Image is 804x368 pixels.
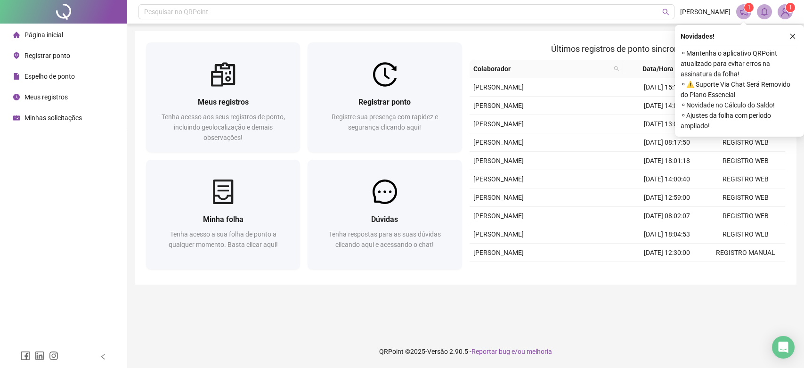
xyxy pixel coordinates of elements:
[371,215,398,224] span: Dúvidas
[332,113,438,131] span: Registre sua presença com rapidez e segurança clicando aqui!
[627,97,707,115] td: [DATE] 14:04:22
[473,102,524,109] span: [PERSON_NAME]
[627,115,707,133] td: [DATE] 13:02:02
[24,31,63,39] span: Página inicial
[146,160,300,270] a: Minha folhaTenha acesso a sua folha de ponto a qualquer momento. Basta clicar aqui!
[35,351,44,360] span: linkedin
[473,64,610,74] span: Colaborador
[473,194,524,201] span: [PERSON_NAME]
[680,7,731,17] span: [PERSON_NAME]
[627,207,707,225] td: [DATE] 08:02:07
[627,133,707,152] td: [DATE] 08:17:50
[681,110,798,131] span: ⚬ Ajustes da folha com período ampliado!
[706,133,785,152] td: REGISTRO WEB
[706,207,785,225] td: REGISTRO WEB
[13,32,20,38] span: home
[627,262,707,280] td: [DATE] 11:32:26
[627,225,707,244] td: [DATE] 18:04:53
[627,64,689,74] span: Data/Hora
[614,66,619,72] span: search
[627,244,707,262] td: [DATE] 12:30:00
[329,230,441,248] span: Tenha respostas para as suas dúvidas clicando aqui e acessando o chat!
[681,100,798,110] span: ⚬ Novidade no Cálculo do Saldo!
[24,52,70,59] span: Registrar ponto
[427,348,448,355] span: Versão
[473,83,524,91] span: [PERSON_NAME]
[49,351,58,360] span: instagram
[706,152,785,170] td: REGISTRO WEB
[681,48,798,79] span: ⚬ Mantenha o aplicativo QRPoint atualizado para evitar erros na assinatura da folha!
[772,336,795,359] div: Open Intercom Messenger
[162,113,285,141] span: Tenha acesso aos seus registros de ponto, incluindo geolocalização e demais observações!
[786,3,795,12] sup: Atualize o seu contato no menu Meus Dados
[127,335,804,368] footer: QRPoint © 2025 - 2.90.5 -
[627,152,707,170] td: [DATE] 18:01:18
[146,42,300,152] a: Meus registrosTenha acesso aos seus registros de ponto, incluindo geolocalização e demais observa...
[473,120,524,128] span: [PERSON_NAME]
[744,3,754,12] sup: 1
[100,353,106,360] span: left
[681,79,798,100] span: ⚬ ⚠️ Suporte Via Chat Será Removido do Plano Essencial
[627,78,707,97] td: [DATE] 15:17:15
[627,188,707,207] td: [DATE] 12:59:00
[473,175,524,183] span: [PERSON_NAME]
[203,215,244,224] span: Minha folha
[198,98,249,106] span: Meus registros
[13,94,20,100] span: clock-circle
[24,114,82,122] span: Minhas solicitações
[706,170,785,188] td: REGISTRO WEB
[706,244,785,262] td: REGISTRO MANUAL
[471,348,552,355] span: Reportar bug e/ou melhoria
[760,8,769,16] span: bell
[473,157,524,164] span: [PERSON_NAME]
[308,160,462,270] a: DúvidasTenha respostas para as suas dúvidas clicando aqui e acessando o chat!
[706,188,785,207] td: REGISTRO WEB
[473,230,524,238] span: [PERSON_NAME]
[706,262,785,280] td: REGISTRO WEB
[623,60,700,78] th: Data/Hora
[21,351,30,360] span: facebook
[473,139,524,146] span: [PERSON_NAME]
[612,62,621,76] span: search
[13,73,20,80] span: file
[706,225,785,244] td: REGISTRO WEB
[662,8,669,16] span: search
[739,8,748,16] span: notification
[778,5,792,19] img: 83940
[308,42,462,152] a: Registrar pontoRegistre sua presença com rapidez e segurança clicando aqui!
[24,73,75,80] span: Espelho de ponto
[473,212,524,220] span: [PERSON_NAME]
[24,93,68,101] span: Meus registros
[789,33,796,40] span: close
[747,4,751,11] span: 1
[551,44,703,54] span: Últimos registros de ponto sincronizados
[681,31,715,41] span: Novidades !
[789,4,792,11] span: 1
[13,114,20,121] span: schedule
[358,98,411,106] span: Registrar ponto
[13,52,20,59] span: environment
[169,230,278,248] span: Tenha acesso a sua folha de ponto a qualquer momento. Basta clicar aqui!
[473,249,524,256] span: [PERSON_NAME]
[627,170,707,188] td: [DATE] 14:00:40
